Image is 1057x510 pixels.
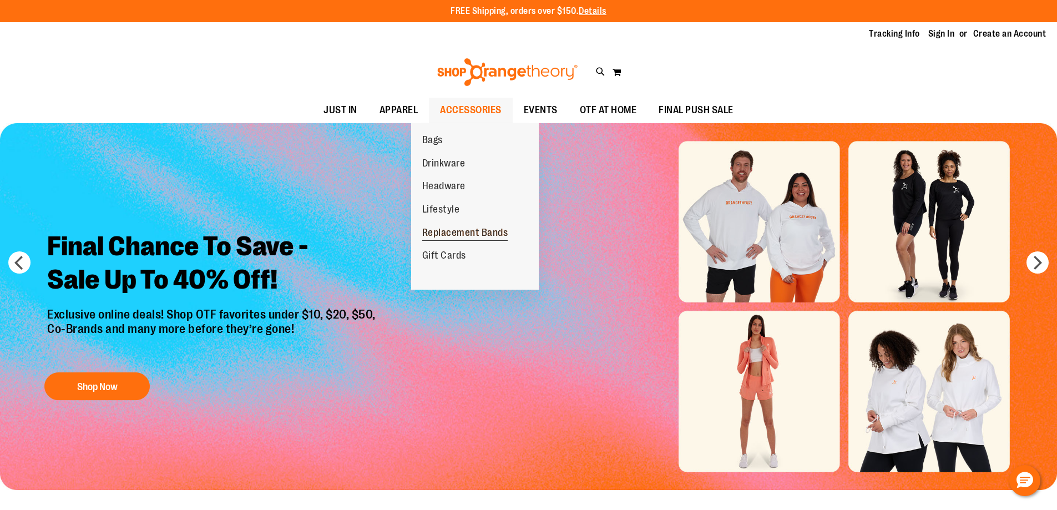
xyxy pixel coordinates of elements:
[1009,465,1040,496] button: Hello, have a question? Let’s chat.
[436,58,579,86] img: Shop Orangetheory
[380,98,418,123] span: APPAREL
[422,227,508,241] span: Replacement Bands
[569,98,648,123] a: OTF AT HOME
[411,123,539,290] ul: ACCESSORIES
[323,98,357,123] span: JUST IN
[1026,251,1049,274] button: next
[440,98,502,123] span: ACCESSORIES
[368,98,429,123] a: APPAREL
[39,307,387,362] p: Exclusive online deals! Shop OTF favorites under $10, $20, $50, Co-Brands and many more before th...
[44,372,150,400] button: Shop Now
[39,221,387,307] h2: Final Chance To Save - Sale Up To 40% Off!
[973,28,1046,40] a: Create an Account
[411,152,477,175] a: Drinkware
[579,6,606,16] a: Details
[8,251,31,274] button: prev
[422,180,466,194] span: Headware
[524,98,558,123] span: EVENTS
[648,98,745,123] a: FINAL PUSH SALE
[312,98,368,123] a: JUST IN
[422,250,466,264] span: Gift Cards
[513,98,569,123] a: EVENTS
[422,158,466,171] span: Drinkware
[580,98,637,123] span: OTF AT HOME
[429,98,513,123] a: ACCESSORIES
[411,221,519,245] a: Replacement Bands
[39,221,387,406] a: Final Chance To Save -Sale Up To 40% Off! Exclusive online deals! Shop OTF favorites under $10, $...
[411,129,454,152] a: Bags
[411,198,471,221] a: Lifestyle
[422,204,460,218] span: Lifestyle
[411,244,477,267] a: Gift Cards
[659,98,734,123] span: FINAL PUSH SALE
[422,134,443,148] span: Bags
[411,175,477,198] a: Headware
[451,5,606,18] p: FREE Shipping, orders over $150.
[869,28,920,40] a: Tracking Info
[928,28,955,40] a: Sign In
